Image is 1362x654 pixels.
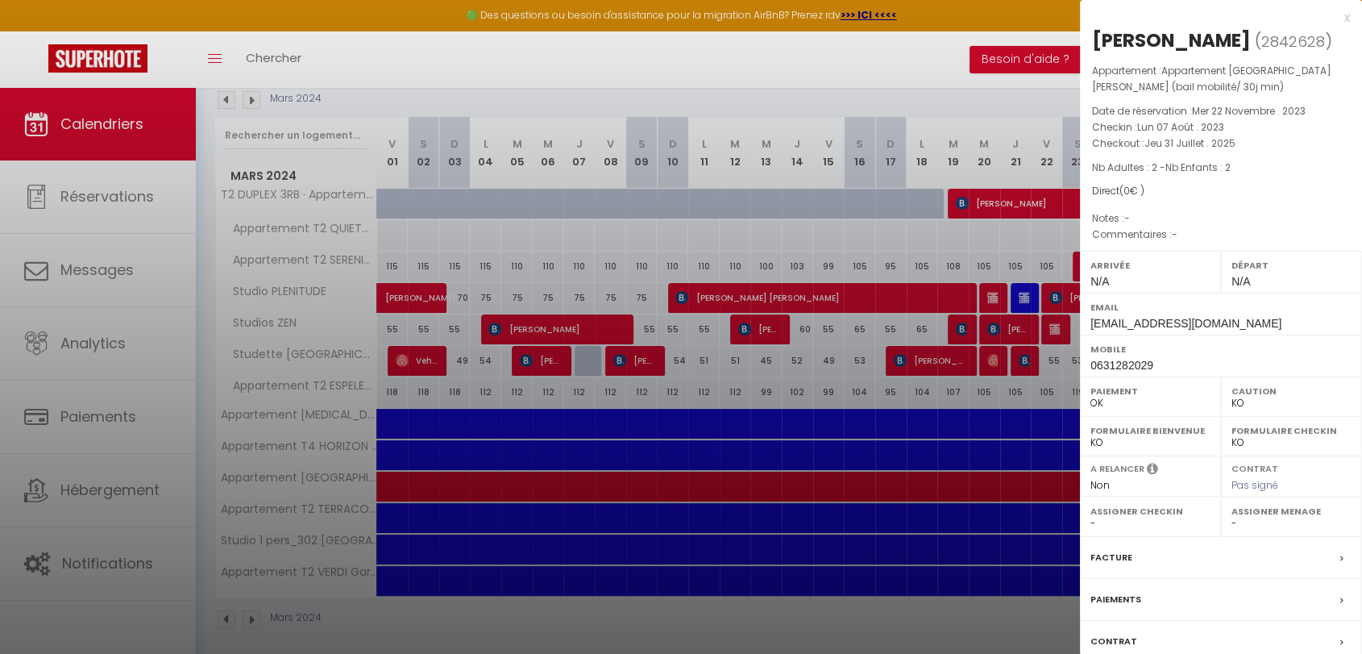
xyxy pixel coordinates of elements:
[1080,8,1350,27] div: x
[1090,591,1141,608] label: Paiements
[1165,160,1231,174] span: Nb Enfants : 2
[1123,184,1130,198] span: 0
[1092,227,1350,243] p: Commentaires :
[1090,503,1210,519] label: Assigner Checkin
[1231,275,1250,288] span: N/A
[1231,423,1352,439] label: Formulaire Checkin
[1092,210,1350,227] p: Notes :
[1092,160,1231,174] span: Nb Adultes : 2 -
[1090,383,1210,399] label: Paiement
[1090,299,1352,315] label: Email
[1092,184,1350,199] div: Direct
[1092,135,1350,152] p: Checkout :
[1261,31,1325,52] span: 2842628
[1092,27,1251,53] div: [PERSON_NAME]
[1119,184,1144,198] span: ( € )
[1231,383,1352,399] label: Caution
[1092,64,1331,94] span: Appartement [GEOGRAPHIC_DATA][PERSON_NAME] (bail mobilité/ 30j min)
[1090,423,1210,439] label: Formulaire Bienvenue
[1090,633,1137,650] label: Contrat
[1090,317,1281,330] span: [EMAIL_ADDRESS][DOMAIN_NAME]
[1124,211,1130,225] span: -
[1144,136,1235,150] span: Jeu 31 Juillet . 2025
[1090,341,1352,357] label: Mobile
[1231,503,1352,519] label: Assigner Menage
[1090,462,1144,476] label: A relancer
[1090,549,1132,566] label: Facture
[1231,478,1278,492] span: Pas signé
[1092,63,1350,95] p: Appartement :
[1090,275,1109,288] span: N/A
[1092,103,1350,119] p: Date de réservation :
[1231,462,1278,473] label: Contrat
[1147,462,1158,480] i: Sélectionner OUI si vous souhaiter envoyer les séquences de messages post-checkout
[1172,227,1177,241] span: -
[1255,30,1332,52] span: ( )
[1090,257,1210,273] label: Arrivée
[1092,119,1350,135] p: Checkin :
[1192,104,1306,118] span: Mer 22 Novembre . 2023
[1137,120,1224,134] span: Lun 07 Août . 2023
[1090,359,1153,372] span: 0631282029
[1231,257,1352,273] label: Départ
